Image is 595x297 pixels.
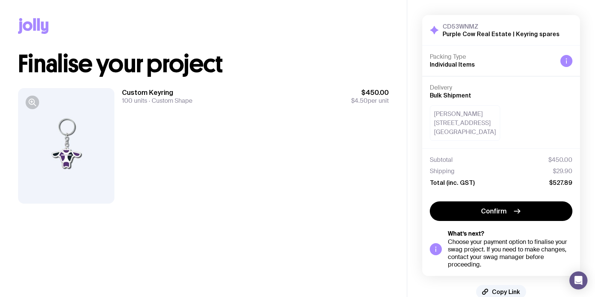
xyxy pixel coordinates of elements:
[147,97,192,105] span: Custom Shape
[430,201,572,221] button: Confirm
[430,168,455,175] span: Shipping
[492,288,520,295] span: Copy Link
[430,179,475,186] span: Total (inc. GST)
[430,105,500,141] div: [PERSON_NAME] [STREET_ADDRESS] [GEOGRAPHIC_DATA]
[351,97,389,105] span: per unit
[553,168,572,175] span: $29.90
[122,97,147,105] span: 100 units
[430,84,572,91] h4: Delivery
[569,271,587,289] div: Open Intercom Messenger
[548,156,572,164] span: $450.00
[430,92,471,99] span: Bulk Shipment
[443,30,560,38] h2: Purple Cow Real Estate | Keyring spares
[448,238,572,268] div: Choose your payment option to finalise your swag project. If you need to make changes, contact yo...
[351,97,368,105] span: $4.50
[549,179,572,186] span: $527.89
[430,156,453,164] span: Subtotal
[481,207,507,216] span: Confirm
[18,52,389,76] h1: Finalise your project
[351,88,389,97] span: $450.00
[448,230,572,238] h5: What’s next?
[443,23,560,30] h3: CD53WNMZ
[122,88,192,97] h3: Custom Keyring
[430,53,554,61] h4: Packing Type
[430,61,475,68] span: Individual Items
